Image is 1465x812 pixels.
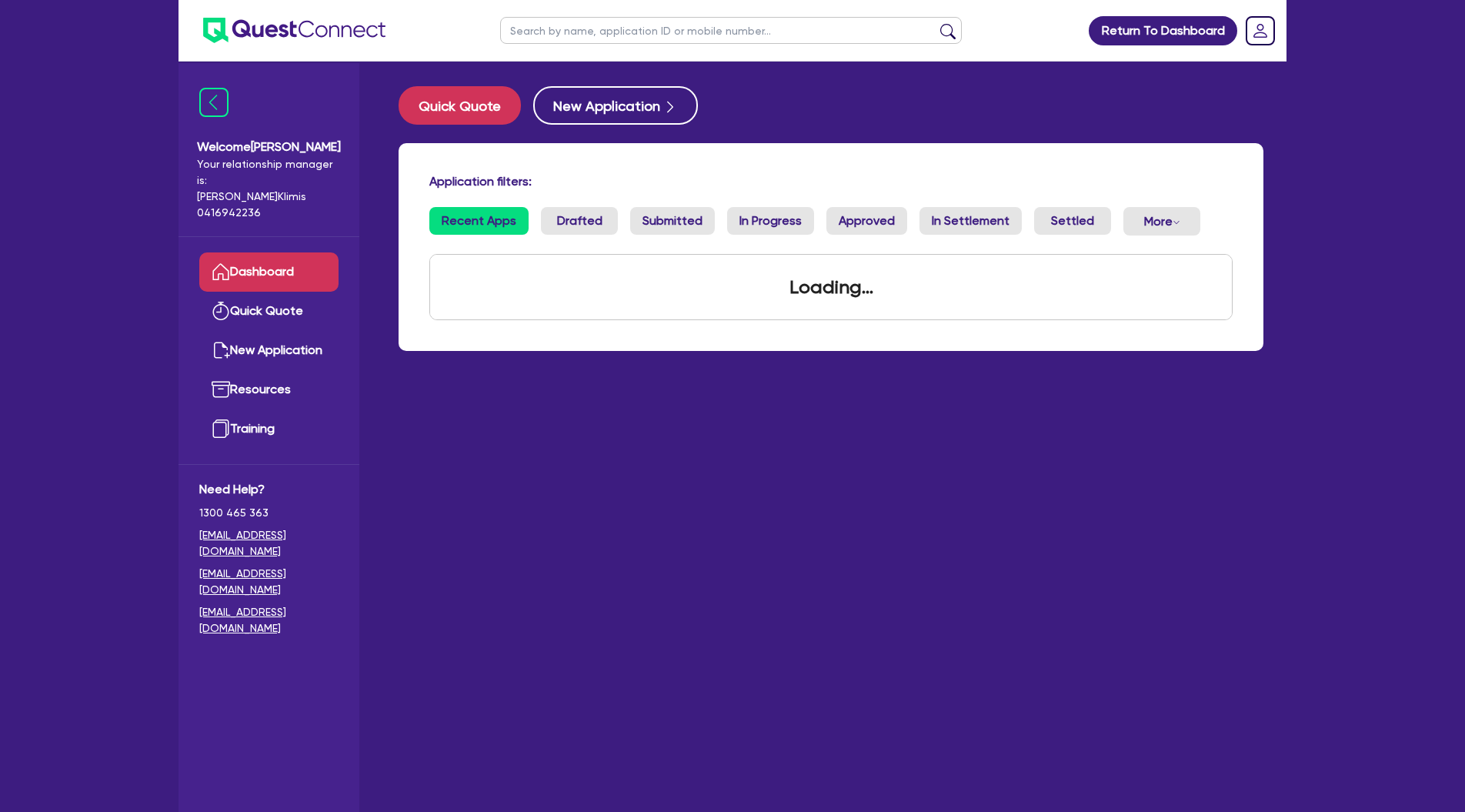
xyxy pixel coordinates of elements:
[1034,207,1111,235] a: Settled
[199,409,339,449] a: Training
[500,17,962,44] input: Search by name, application ID or mobile number...
[399,86,521,125] button: Quick Quote
[212,341,230,359] img: new-application
[1240,11,1280,51] a: Dropdown toggle
[197,156,341,221] span: Your relationship manager is: [PERSON_NAME] Klimis 0416942236
[919,207,1022,235] a: In Settlement
[212,380,230,399] img: resources
[199,527,339,560] a: [EMAIL_ADDRESS][DOMAIN_NAME]
[212,302,230,320] img: quick-quote
[199,292,339,331] a: Quick Quote
[1089,16,1237,45] a: Return To Dashboard
[199,331,339,370] a: New Application
[199,566,339,598] a: [EMAIL_ADDRESS][DOMAIN_NAME]
[199,88,229,117] img: icon-menu-close
[771,255,892,319] div: Loading...
[199,252,339,292] a: Dashboard
[429,174,1233,189] h4: Application filters:
[630,207,715,235] a: Submitted
[541,207,618,235] a: Drafted
[212,419,230,438] img: training
[199,505,339,521] span: 1300 465 363
[429,207,529,235] a: Recent Apps
[197,138,341,156] span: Welcome [PERSON_NAME]
[199,480,339,499] span: Need Help?
[399,86,533,125] a: Quick Quote
[727,207,814,235] a: In Progress
[199,370,339,409] a: Resources
[826,207,907,235] a: Approved
[533,86,698,125] button: New Application
[203,18,385,43] img: quest-connect-logo-blue
[199,604,339,637] a: [EMAIL_ADDRESS][DOMAIN_NAME]
[1123,207,1200,236] button: Dropdown toggle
